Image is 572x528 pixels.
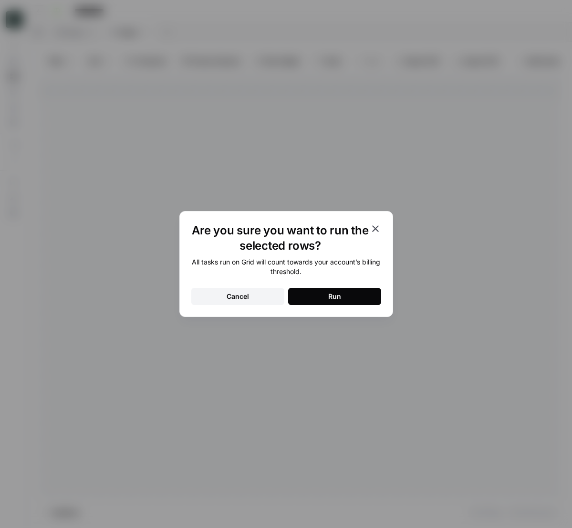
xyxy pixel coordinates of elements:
h1: Are you sure you want to run the selected rows? [191,223,370,253]
div: Cancel [227,292,249,301]
div: All tasks run on Grid will count towards your account’s billing threshold. [191,257,381,276]
div: Run [328,292,341,301]
button: Run [288,288,381,305]
button: Cancel [191,288,284,305]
